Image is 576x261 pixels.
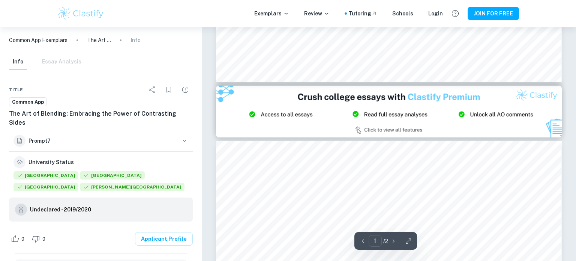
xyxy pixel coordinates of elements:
h6: University Status [28,158,74,166]
p: Review [304,9,330,18]
a: Undeclared - 2019/2020 [30,204,91,216]
div: Dislike [30,233,49,245]
a: Tutoring [348,9,377,18]
div: Share [145,82,160,97]
button: Info [9,54,27,70]
a: Applicant Profile [135,232,193,246]
button: Help and Feedback [449,7,462,20]
div: Report issue [178,82,193,97]
div: Accepted: Earlham College [13,183,78,193]
div: Bookmark [161,82,176,97]
h6: The Art of Blending: Embracing the Power of Contrasting Sides [9,109,193,127]
h6: Prompt 7 [28,137,178,145]
span: 0 [17,235,28,243]
span: [GEOGRAPHIC_DATA] [13,183,78,191]
a: Login [428,9,443,18]
span: 0 [38,235,49,243]
span: Common App [9,98,46,106]
div: Accepted: DePauw University [13,171,78,181]
a: Common App [9,97,47,107]
p: Info [130,36,141,44]
img: Ad [216,86,562,137]
div: Accepted: Lake Forest College [80,171,145,181]
span: Title [9,86,23,93]
button: Prompt7 [9,130,193,151]
p: The Art of Blending: Embracing the Power of Contrasting Sides [87,36,111,44]
span: [GEOGRAPHIC_DATA] [80,171,145,180]
h6: Undeclared - 2019/2020 [30,205,91,214]
p: Exemplars [254,9,289,18]
span: [PERSON_NAME][GEOGRAPHIC_DATA] [80,183,184,191]
div: Accepted: Knox College [80,183,184,193]
p: / 2 [383,237,388,245]
button: JOIN FOR FREE [468,7,519,20]
div: Like [9,233,28,245]
a: Common App Exemplars [9,36,67,44]
span: [GEOGRAPHIC_DATA] [13,171,78,180]
img: Clastify logo [57,6,105,21]
a: Schools [392,9,413,18]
